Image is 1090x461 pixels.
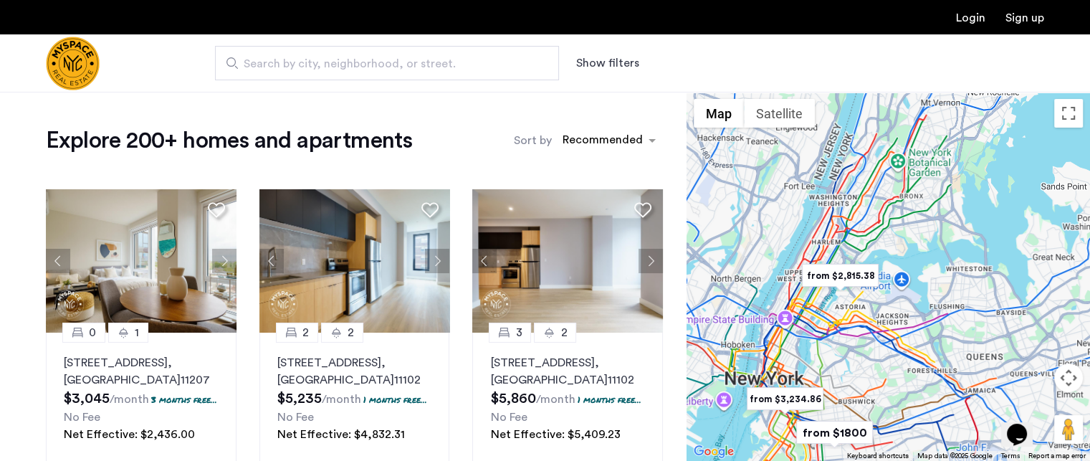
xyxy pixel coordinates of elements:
[956,12,985,24] a: Login
[64,412,100,423] span: No Fee
[110,394,149,405] sub: /month
[555,128,663,153] ng-select: sort-apartment
[576,54,639,72] button: Show or hide filters
[577,394,641,406] p: 1 months free...
[515,324,522,341] span: 3
[1054,363,1083,392] button: Map camera controls
[244,55,519,72] span: Search by city, neighborhood, or street.
[64,354,219,389] p: [STREET_ADDRESS] 11207
[46,249,70,273] button: Previous apartment
[694,99,744,128] button: Show street map
[259,189,450,333] img: 1997_638519968035243270.png
[1054,415,1083,444] button: Drag Pegman onto the map to open Street View
[472,249,497,273] button: Previous apartment
[259,249,284,273] button: Previous apartment
[917,452,993,460] span: Map data ©2025 Google
[1001,404,1047,447] iframe: chat widget
[277,391,322,406] span: $5,235
[277,429,405,440] span: Net Effective: $4,832.31
[46,37,100,90] img: logo
[1054,99,1083,128] button: Toggle fullscreen view
[322,394,361,405] sub: /month
[1028,451,1086,461] a: Report a map error
[1001,451,1020,461] a: Terms (opens in new tab)
[277,354,432,389] p: [STREET_ADDRESS] 11102
[89,324,96,341] span: 0
[790,417,879,449] div: from $1800
[514,132,552,149] label: Sort by
[348,324,354,341] span: 2
[490,354,645,389] p: [STREET_ADDRESS] 11102
[744,99,815,128] button: Show satellite imagery
[639,249,663,273] button: Next apartment
[690,442,737,461] img: Google
[535,394,575,405] sub: /month
[277,412,314,423] span: No Fee
[135,324,139,341] span: 1
[741,383,829,415] div: from $3,234.86
[1005,12,1044,24] a: Registration
[490,429,620,440] span: Net Effective: $5,409.23
[560,324,567,341] span: 2
[46,37,100,90] a: Cazamio Logo
[490,391,535,406] span: $5,860
[363,394,427,406] p: 1 months free...
[690,442,737,461] a: Open this area in Google Maps (opens a new window)
[302,324,309,341] span: 2
[46,189,236,333] img: 1997_638519001096654587.png
[847,451,909,461] button: Keyboard shortcuts
[472,189,663,333] img: 1997_638519968069068022.png
[151,394,217,406] p: 3 months free...
[64,391,110,406] span: $3,045
[46,126,412,155] h1: Explore 200+ homes and apartments
[212,249,236,273] button: Next apartment
[64,429,195,440] span: Net Effective: $2,436.00
[490,412,527,423] span: No Fee
[560,131,643,152] div: Recommended
[425,249,449,273] button: Next apartment
[215,46,559,80] input: Apartment Search
[796,260,884,292] div: from $2,815.38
